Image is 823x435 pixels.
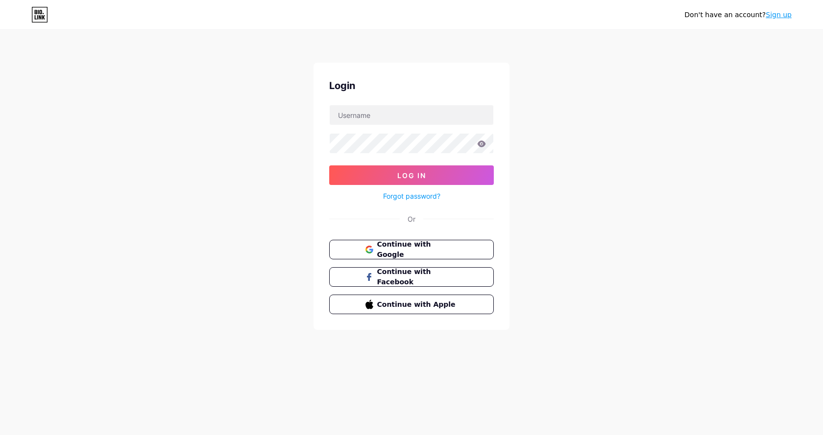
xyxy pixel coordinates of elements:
[377,267,458,287] span: Continue with Facebook
[329,165,494,185] button: Log In
[766,11,792,19] a: Sign up
[329,295,494,314] button: Continue with Apple
[330,105,493,125] input: Username
[377,299,458,310] span: Continue with Apple
[377,239,458,260] span: Continue with Google
[329,78,494,93] div: Login
[329,240,494,259] button: Continue with Google
[383,191,440,201] a: Forgot password?
[684,10,792,20] div: Don't have an account?
[329,267,494,287] button: Continue with Facebook
[408,214,415,224] div: Or
[397,171,426,180] span: Log In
